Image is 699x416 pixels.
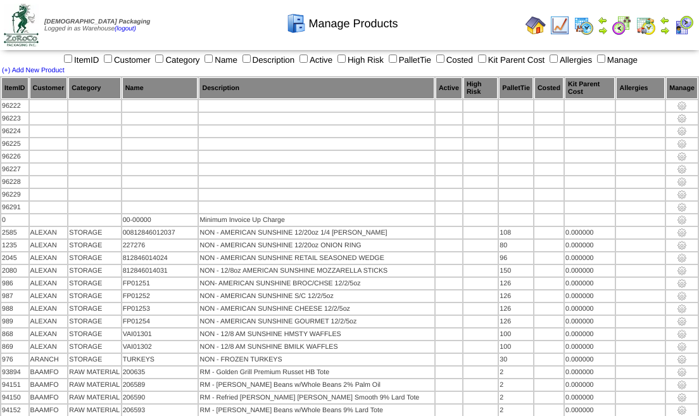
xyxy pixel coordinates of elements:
[565,278,615,289] td: 0.000000
[1,227,28,238] td: 2585
[199,392,434,403] td: RM - Refried [PERSON_NAME] [PERSON_NAME] Smooth 9% Lard Tote
[463,77,498,99] th: High Risk
[199,252,434,264] td: NON - AMERICAN SUNSHINE RETAIL SEASONED WEDGE
[565,392,615,403] td: 0.000000
[122,379,198,391] td: 206589
[436,55,444,63] input: Costed
[677,215,687,225] img: settings.gif
[434,55,473,65] label: Costed
[30,379,68,391] td: BAAMFO
[499,354,533,365] td: 30
[68,316,120,327] td: STORAGE
[308,17,398,30] span: Manage Products
[122,392,198,403] td: 206590
[565,227,615,238] td: 0.000000
[199,303,434,315] td: NON - AMERICAN SUNSHINE CHEESE 12/2/5oz
[565,252,615,264] td: 0.000000
[68,290,120,302] td: STORAGE
[199,328,434,340] td: NON - 12/8 AM SUNSHINE HMSTY WAFFLES
[199,354,434,365] td: NON - FROZEN TURKEYS
[199,290,434,302] td: NON - AMERICAN SUNSHINE S/C 12/2/5oz
[386,55,431,65] label: PalletTie
[1,151,28,162] td: 96226
[1,265,28,276] td: 2080
[499,227,533,238] td: 108
[677,354,687,365] img: settings.gif
[565,77,615,99] th: Kit Parent Cost
[595,55,638,65] label: Manage
[616,77,665,99] th: Allergies
[68,405,120,416] td: RAW MATERIAL
[1,240,28,251] td: 1235
[44,18,150,32] span: Logged in as Warehouse
[499,252,533,264] td: 96
[44,18,150,25] span: [DEMOGRAPHIC_DATA] Packaging
[677,380,687,390] img: settings.gif
[677,126,687,136] img: settings.gif
[30,227,68,238] td: ALEXAN
[499,405,533,416] td: 2
[565,354,615,365] td: 0.000000
[565,240,615,251] td: 0.000000
[660,25,670,36] img: arrowright.gif
[565,316,615,327] td: 0.000000
[677,405,687,415] img: settings.gif
[240,55,295,65] label: Description
[1,164,28,175] td: 96227
[677,291,687,301] img: settings.gif
[478,55,486,63] input: Kit Parent Cost
[598,15,608,25] img: arrowleft.gif
[1,113,28,124] td: 96223
[30,405,68,416] td: BAAMFO
[1,367,28,378] td: 93894
[1,354,28,365] td: 976
[104,55,112,63] input: Customer
[677,367,687,377] img: settings.gif
[574,15,594,36] img: calendarprod.gif
[1,379,28,391] td: 94151
[598,25,608,36] img: arrowright.gif
[199,367,434,378] td: RM - Golden Grill Premium Russet HB Tote
[30,290,68,302] td: ALEXAN
[677,202,687,212] img: settings.gif
[565,328,615,340] td: 0.000000
[68,240,120,251] td: STORAGE
[499,278,533,289] td: 126
[122,367,198,378] td: 200635
[636,15,656,36] img: calendarinout.gif
[199,341,434,353] td: NON - 12/8 AM SUNSHINE BMILK WAFFLES
[677,253,687,263] img: settings.gif
[1,126,28,137] td: 96224
[677,316,687,327] img: settings.gif
[122,77,198,99] th: Name
[337,55,346,63] input: High Risk
[534,77,564,99] th: Costed
[499,265,533,276] td: 150
[1,405,28,416] td: 94152
[674,15,694,36] img: calendarcustomer.gif
[122,227,198,238] td: 00812846012037
[1,290,28,302] td: 987
[30,303,68,315] td: ALEXAN
[1,189,28,200] td: 96229
[199,316,434,327] td: NON - AMERICAN SUNSHINE GOURMET 12/2/5oz
[565,290,615,302] td: 0.000000
[199,77,434,99] th: Description
[677,329,687,339] img: settings.gif
[155,55,163,63] input: Category
[30,252,68,264] td: ALEXAN
[1,176,28,188] td: 96228
[4,4,39,46] img: zoroco-logo-small.webp
[499,392,533,403] td: 2
[1,278,28,289] td: 986
[475,55,545,65] label: Kit Parent Cost
[122,290,198,302] td: FP01252
[666,77,698,99] th: Manage
[30,367,68,378] td: BAAMFO
[68,303,120,315] td: STORAGE
[242,55,251,63] input: Description
[2,67,65,74] a: (+) Add New Product
[499,341,533,353] td: 100
[68,252,120,264] td: STORAGE
[499,303,533,315] td: 126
